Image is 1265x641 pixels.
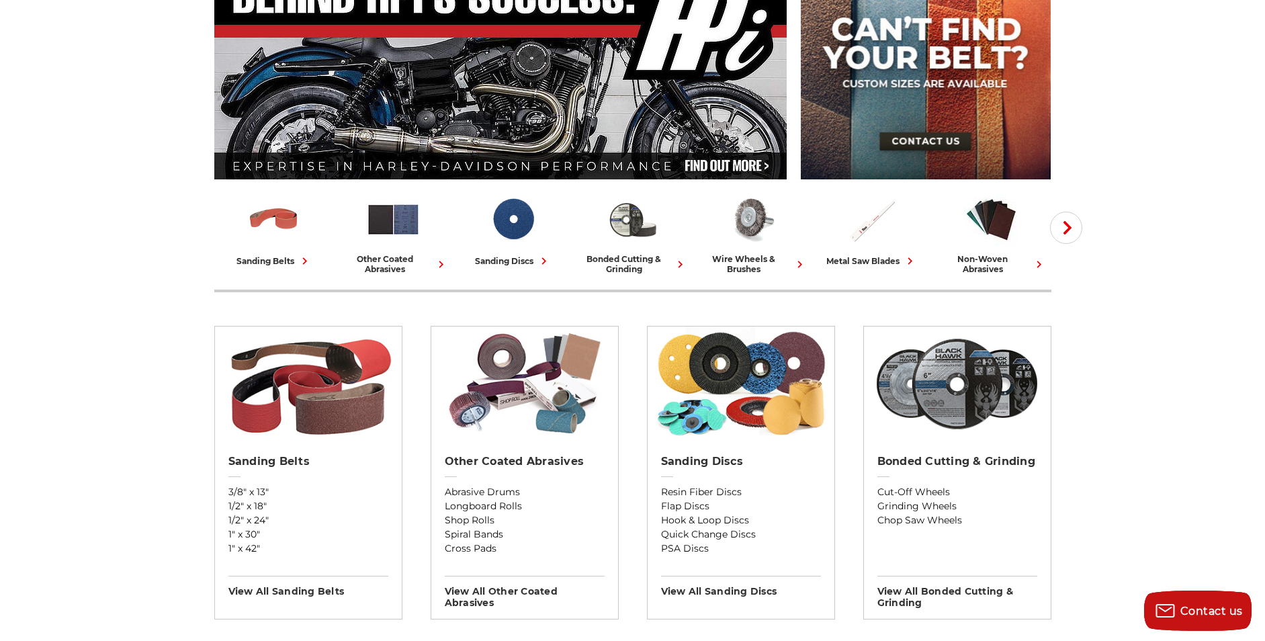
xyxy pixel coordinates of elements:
[228,542,388,556] a: 1" x 42"
[661,542,821,556] a: PSA Discs
[221,327,395,441] img: Sanding Belts
[339,191,448,274] a: other coated abrasives
[654,327,828,441] img: Sanding Discs
[698,191,807,274] a: wire wheels & brushes
[818,191,926,268] a: metal saw blades
[698,254,807,274] div: wire wheels & brushes
[220,191,329,268] a: sanding belts
[485,191,541,247] img: Sanding Discs
[459,191,568,268] a: sanding discs
[661,513,821,527] a: Hook & Loop Discs
[605,191,660,247] img: Bonded Cutting & Grinding
[1180,605,1243,617] span: Contact us
[445,527,605,542] a: Spiral Bands
[877,513,1037,527] a: Chop Saw Wheels
[365,191,421,247] img: Other Coated Abrasives
[228,485,388,499] a: 3/8" x 13"
[877,455,1037,468] h2: Bonded Cutting & Grinding
[339,254,448,274] div: other coated abrasives
[661,576,821,597] h3: View All sanding discs
[870,327,1044,441] img: Bonded Cutting & Grinding
[937,191,1046,274] a: non-woven abrasives
[246,191,302,247] img: Sanding Belts
[445,513,605,527] a: Shop Rolls
[661,499,821,513] a: Flap Discs
[445,455,605,468] h2: Other Coated Abrasives
[228,513,388,527] a: 1/2" x 24"
[1050,212,1082,244] button: Next
[661,485,821,499] a: Resin Fiber Discs
[826,254,917,268] div: metal saw blades
[445,542,605,556] a: Cross Pads
[445,499,605,513] a: Longboard Rolls
[877,499,1037,513] a: Grinding Wheels
[844,191,900,247] img: Metal Saw Blades
[445,576,605,609] h3: View All other coated abrasives
[661,527,821,542] a: Quick Change Discs
[228,455,388,468] h2: Sanding Belts
[937,254,1046,274] div: non-woven abrasives
[963,191,1019,247] img: Non-woven Abrasives
[578,254,687,274] div: bonded cutting & grinding
[877,485,1037,499] a: Cut-Off Wheels
[475,254,551,268] div: sanding discs
[236,254,312,268] div: sanding belts
[661,455,821,468] h2: Sanding Discs
[877,576,1037,609] h3: View All bonded cutting & grinding
[724,191,780,247] img: Wire Wheels & Brushes
[1144,591,1252,631] button: Contact us
[445,485,605,499] a: Abrasive Drums
[228,576,388,597] h3: View All sanding belts
[578,191,687,274] a: bonded cutting & grinding
[228,527,388,542] a: 1" x 30"
[437,327,611,441] img: Other Coated Abrasives
[228,499,388,513] a: 1/2" x 18"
